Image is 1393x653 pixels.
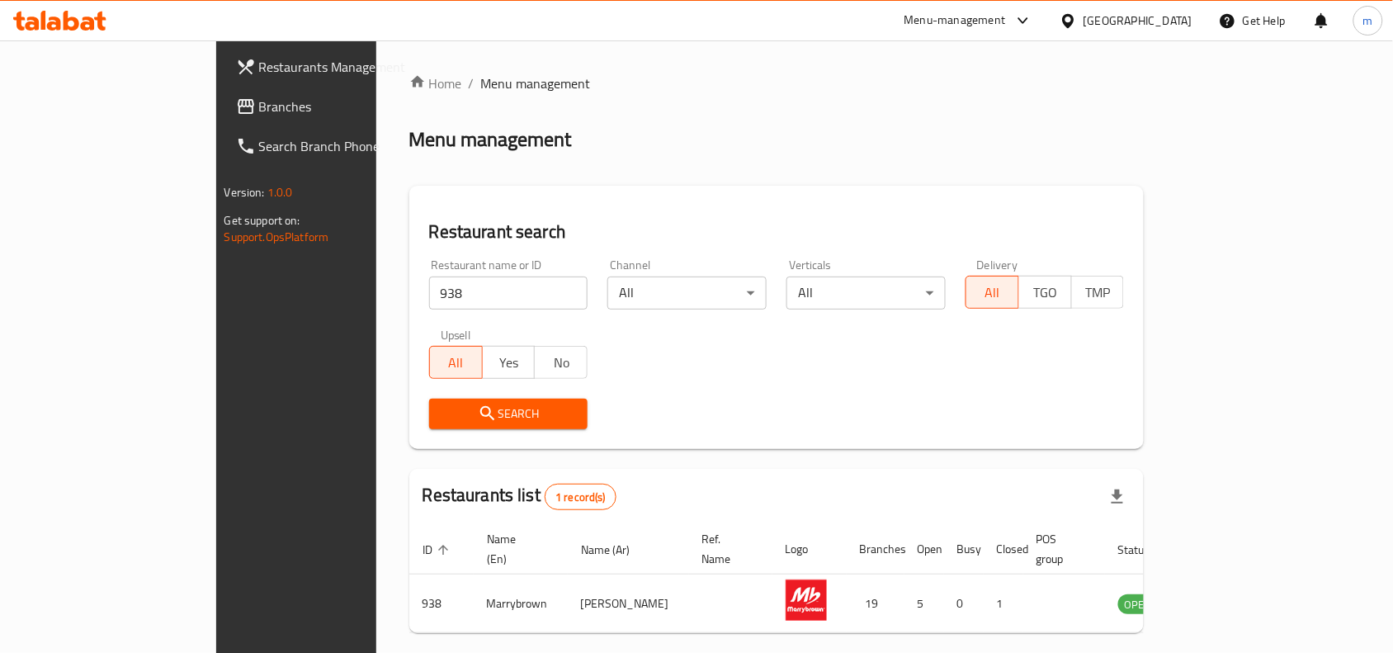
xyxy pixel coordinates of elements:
[482,346,536,379] button: Yes
[786,580,827,621] img: Marrybrown
[409,73,1145,93] nav: breadcrumb
[223,87,449,126] a: Branches
[423,540,454,560] span: ID
[904,524,944,575] th: Open
[904,11,1006,31] div: Menu-management
[984,575,1023,633] td: 1
[1118,595,1159,614] span: OPEN
[1098,477,1137,517] div: Export file
[429,220,1125,244] h2: Restaurant search
[607,277,767,310] div: All
[429,399,588,429] button: Search
[469,73,475,93] li: /
[224,226,329,248] a: Support.OpsPlatform
[223,47,449,87] a: Restaurants Management
[966,276,1019,309] button: All
[224,210,300,231] span: Get support on:
[786,277,946,310] div: All
[568,575,689,633] td: [PERSON_NAME]
[487,529,548,569] span: Name (En)
[442,404,575,424] span: Search
[409,126,572,153] h2: Menu management
[973,281,1013,305] span: All
[944,575,984,633] td: 0
[423,483,616,510] h2: Restaurants list
[267,182,293,203] span: 1.0.0
[545,490,616,505] span: 1 record(s)
[702,529,753,569] span: Ref. Name
[1363,12,1373,30] span: m
[545,484,616,510] div: Total records count
[984,524,1023,575] th: Closed
[944,524,984,575] th: Busy
[259,97,436,116] span: Branches
[409,524,1249,633] table: enhanced table
[904,575,944,633] td: 5
[259,136,436,156] span: Search Branch Phone
[441,329,471,341] label: Upsell
[772,524,847,575] th: Logo
[489,351,529,375] span: Yes
[1036,529,1085,569] span: POS group
[481,73,591,93] span: Menu management
[223,126,449,166] a: Search Branch Phone
[1071,276,1125,309] button: TMP
[1079,281,1118,305] span: TMP
[581,540,651,560] span: Name (Ar)
[1018,276,1072,309] button: TGO
[1118,540,1172,560] span: Status
[534,346,588,379] button: No
[847,524,904,575] th: Branches
[977,259,1018,271] label: Delivery
[847,575,904,633] td: 19
[437,351,476,375] span: All
[541,351,581,375] span: No
[224,182,265,203] span: Version:
[259,57,436,77] span: Restaurants Management
[1084,12,1192,30] div: [GEOGRAPHIC_DATA]
[429,346,483,379] button: All
[1118,594,1159,614] div: OPEN
[1026,281,1065,305] span: TGO
[474,575,568,633] td: Marrybrown
[429,277,588,310] input: Search for restaurant name or ID..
